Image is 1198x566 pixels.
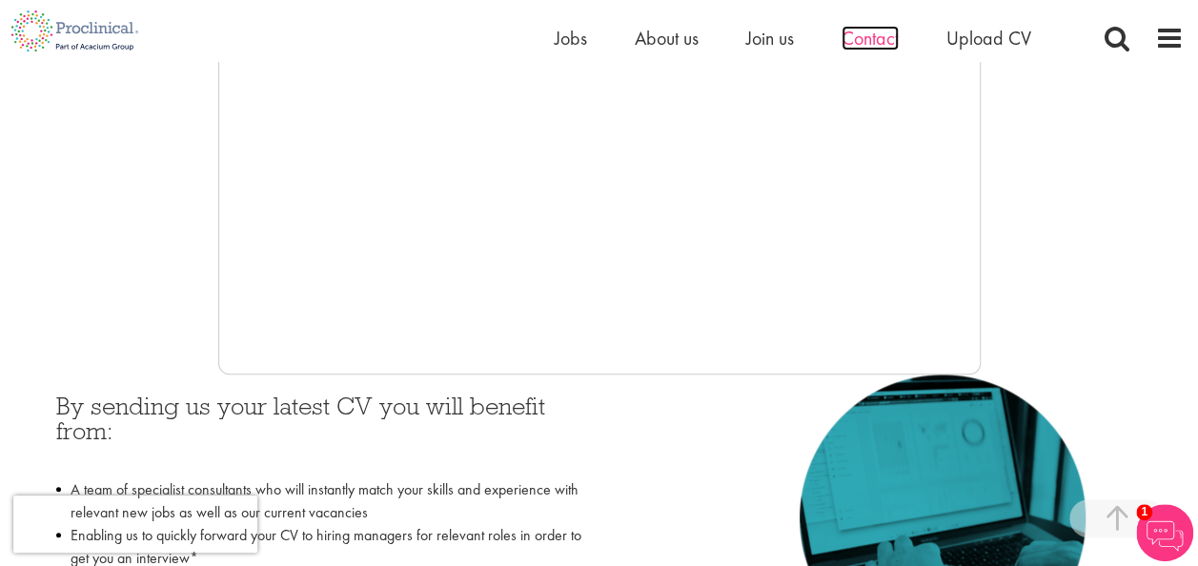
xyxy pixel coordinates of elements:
a: Upload CV [946,26,1031,51]
a: Join us [746,26,794,51]
a: About us [635,26,699,51]
a: Contact [842,26,899,51]
span: 1 [1136,504,1152,520]
li: A team of specialist consultants who will instantly match your skills and experience with relevan... [56,478,585,524]
iframe: reCAPTCHA [13,495,257,553]
img: Chatbot [1136,504,1193,561]
a: Jobs [555,26,587,51]
h3: By sending us your latest CV you will benefit from: [56,394,585,469]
